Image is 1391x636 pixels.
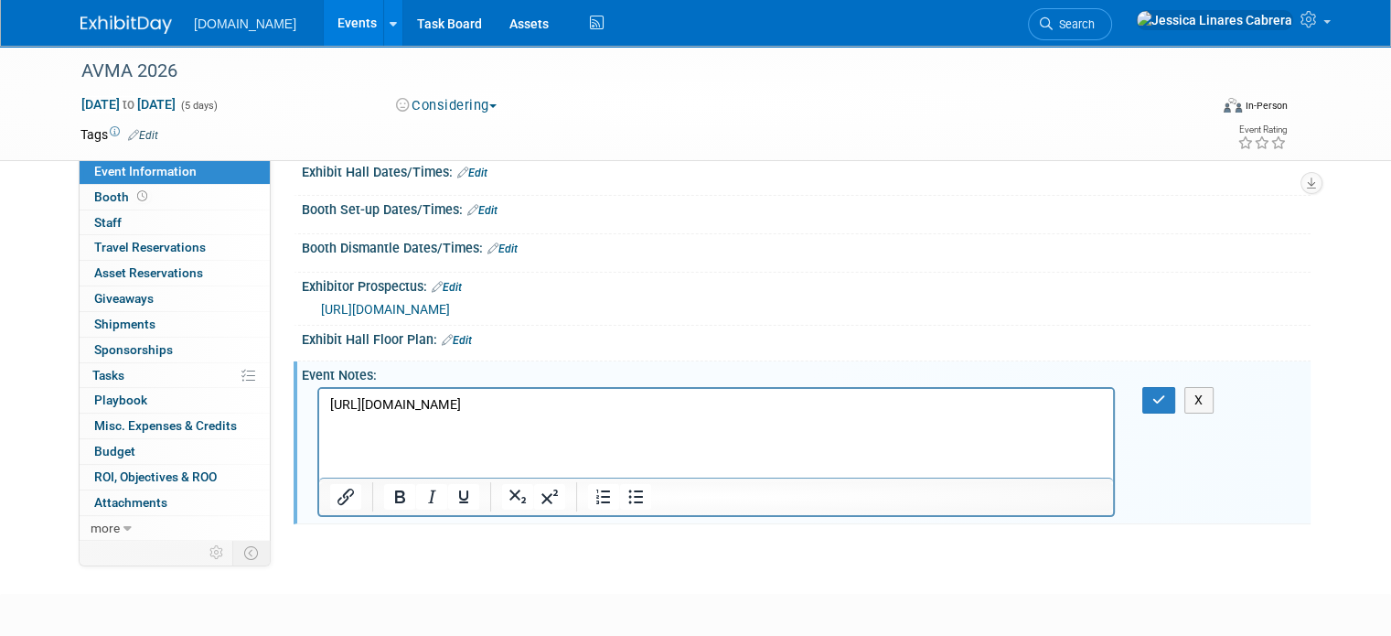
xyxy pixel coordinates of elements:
[94,265,203,280] span: Asset Reservations
[442,334,472,347] a: Edit
[302,196,1311,220] div: Booth Set-up Dates/Times:
[588,484,619,510] button: Numbered list
[1028,8,1112,40] a: Search
[80,312,270,337] a: Shipments
[179,100,218,112] span: (5 days)
[92,368,124,383] span: Tasks
[448,484,479,510] button: Underline
[1224,98,1242,113] img: Format-Inperson.png
[194,16,296,31] span: [DOMAIN_NAME]
[94,495,167,510] span: Attachments
[94,240,206,254] span: Travel Reservations
[432,281,462,294] a: Edit
[94,469,217,484] span: ROI, Objectives & ROO
[80,96,177,113] span: [DATE] [DATE]
[233,541,271,565] td: Toggle Event Tabs
[302,234,1311,258] div: Booth Dismantle Dates/Times:
[620,484,651,510] button: Bullet list
[302,361,1311,384] div: Event Notes:
[1245,99,1288,113] div: In-Person
[134,189,151,203] span: Booth not reserved yet
[94,291,154,306] span: Giveaways
[384,484,415,510] button: Bold
[94,444,135,458] span: Budget
[1053,17,1095,31] span: Search
[467,204,498,217] a: Edit
[1136,10,1293,30] img: Jessica Linares Cabrera
[302,273,1311,296] div: Exhibitor Prospectus:
[80,125,158,144] td: Tags
[94,215,122,230] span: Staff
[94,317,155,331] span: Shipments
[416,484,447,510] button: Italic
[201,541,233,565] td: Personalize Event Tab Strip
[94,393,147,407] span: Playbook
[94,418,237,433] span: Misc. Expenses & Credits
[80,286,270,311] a: Giveaways
[80,516,270,541] a: more
[80,465,270,490] a: ROI, Objectives & ROO
[94,189,151,204] span: Booth
[457,167,487,179] a: Edit
[80,490,270,515] a: Attachments
[302,158,1311,182] div: Exhibit Hall Dates/Times:
[80,16,172,34] img: ExhibitDay
[80,414,270,438] a: Misc. Expenses & Credits
[80,388,270,413] a: Playbook
[390,96,504,115] button: Considering
[1109,95,1288,123] div: Event Format
[319,389,1113,478] iframe: Rich Text Area
[80,210,270,235] a: Staff
[80,338,270,362] a: Sponsorships
[302,326,1311,350] div: Exhibit Hall Floor Plan:
[534,484,565,510] button: Superscript
[502,484,533,510] button: Subscript
[128,129,158,142] a: Edit
[487,243,518,255] a: Edit
[80,235,270,260] a: Travel Reservations
[75,55,1185,88] div: AVMA 2026
[1237,125,1287,135] div: Event Rating
[1184,387,1214,414] button: X
[330,484,361,510] button: Insert/edit link
[80,185,270,210] a: Booth
[94,342,173,357] span: Sponsorships
[80,439,270,464] a: Budget
[80,363,270,388] a: Tasks
[94,164,197,178] span: Event Information
[120,97,137,112] span: to
[80,159,270,184] a: Event Information
[91,521,120,535] span: more
[80,261,270,286] a: Asset Reservations
[321,302,450,317] a: [URL][DOMAIN_NAME]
